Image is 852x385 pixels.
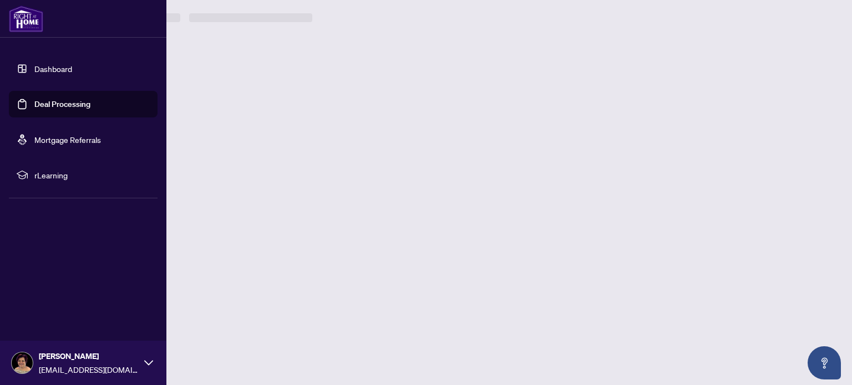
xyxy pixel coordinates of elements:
button: Open asap [808,346,841,379]
a: Dashboard [34,64,72,74]
a: Mortgage Referrals [34,135,101,145]
img: logo [9,6,43,32]
span: [EMAIL_ADDRESS][DOMAIN_NAME] [39,363,139,376]
a: Deal Processing [34,99,90,109]
span: rLearning [34,169,150,181]
img: Profile Icon [12,352,33,373]
span: [PERSON_NAME] [39,350,139,362]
